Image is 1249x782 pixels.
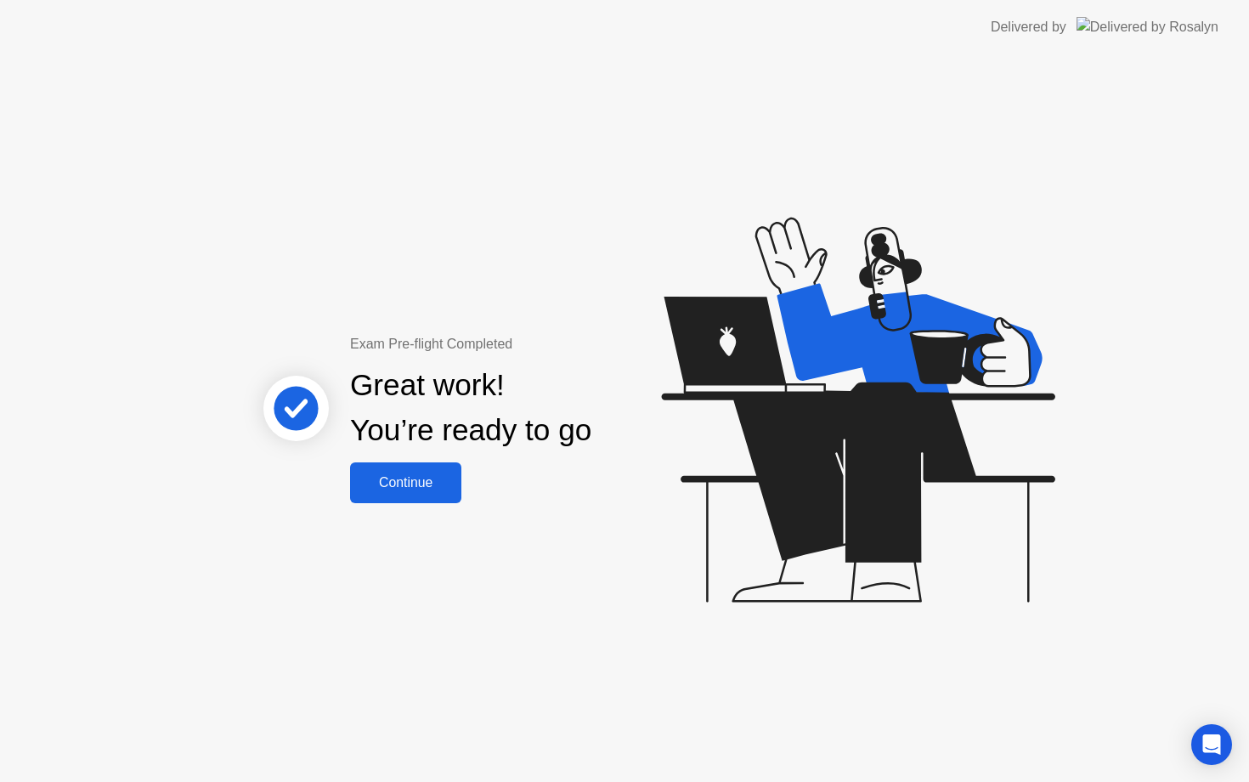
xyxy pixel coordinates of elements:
[1077,17,1218,37] img: Delivered by Rosalyn
[1191,724,1232,765] div: Open Intercom Messenger
[991,17,1066,37] div: Delivered by
[350,334,701,354] div: Exam Pre-flight Completed
[350,363,591,453] div: Great work! You’re ready to go
[355,475,456,490] div: Continue
[350,462,461,503] button: Continue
